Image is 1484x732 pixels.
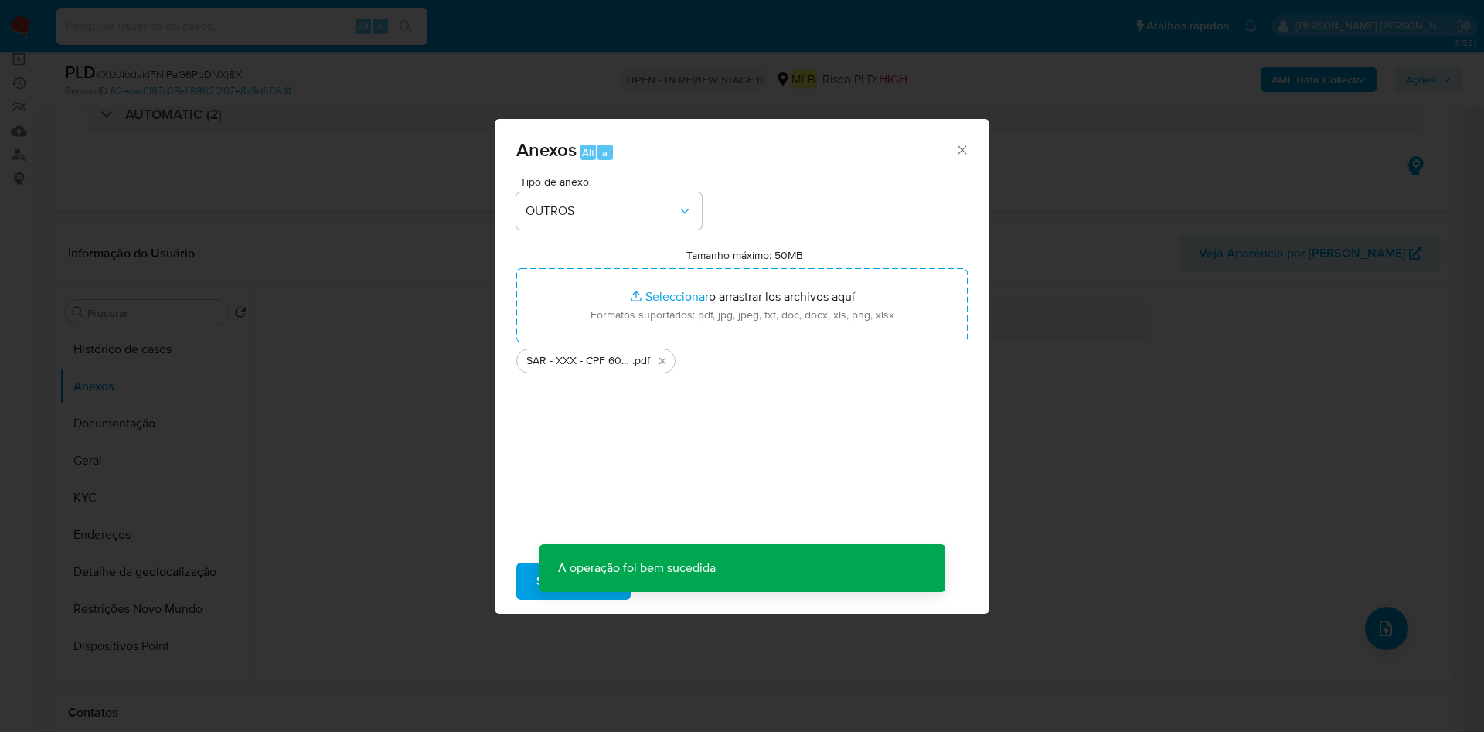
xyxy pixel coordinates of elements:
[539,544,734,592] p: A operação foi bem sucedida
[955,142,968,156] button: Cerrar
[516,563,631,600] button: Subir arquivo
[602,145,608,160] span: a
[520,176,706,187] span: Tipo de anexo
[526,353,632,369] span: SAR - XXX - CPF 60578937352 - ELICINEIDE [PERSON_NAME] [PERSON_NAME]
[582,145,594,160] span: Alt
[516,342,968,373] ul: Archivos seleccionados
[653,352,672,370] button: Eliminar SAR - XXX - CPF 60578937352 - ELICINEIDE MOURA DE SOUSA.pdf
[526,203,677,219] span: OUTROS
[632,353,650,369] span: .pdf
[516,192,702,230] button: OUTROS
[686,248,803,262] label: Tamanho máximo: 50MB
[536,564,611,598] span: Subir arquivo
[657,564,707,598] span: Cancelar
[516,136,577,163] span: Anexos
